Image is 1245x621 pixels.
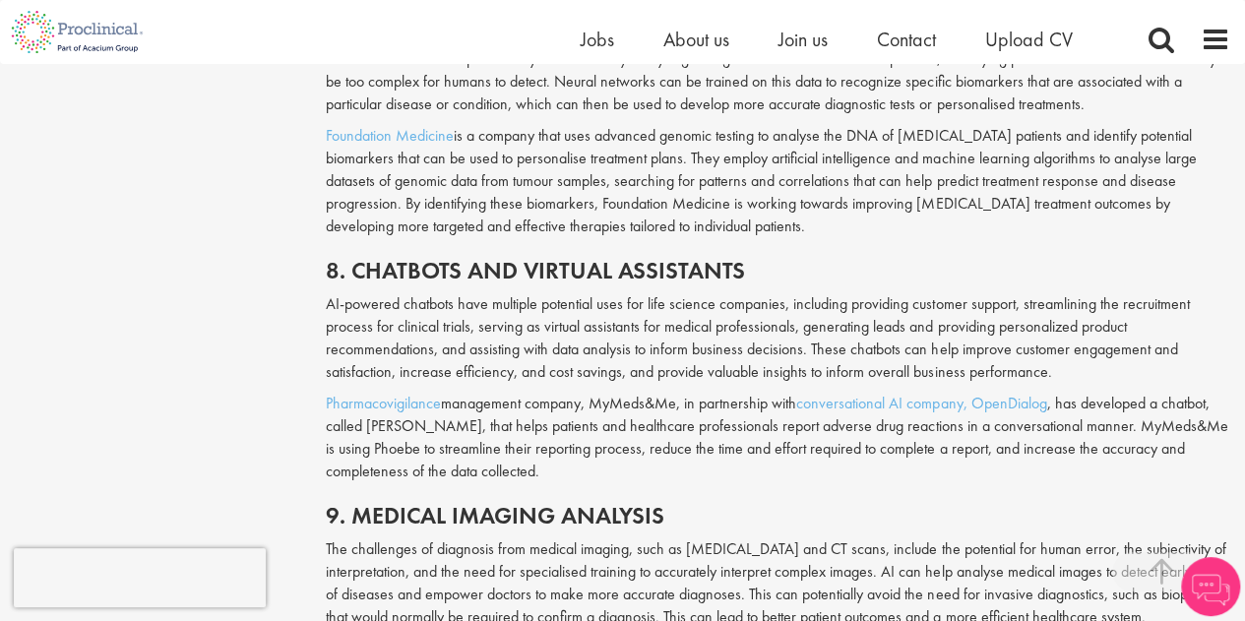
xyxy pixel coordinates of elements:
p: management company, MyMeds&Me, in partnership with , has developed a chatbot, called [PERSON_NAME... [326,393,1230,482]
p: AI-powered chatbots have multiple potential uses for life science companies, including providing ... [326,293,1230,383]
iframe: reCAPTCHA [14,548,266,607]
h2: 9. Medical imaging analysis [326,503,1230,528]
p: is a company that uses advanced genomic testing to analyse the DNA of [MEDICAL_DATA] patients and... [326,125,1230,237]
img: Chatbot [1181,557,1240,616]
a: Contact [877,27,936,52]
p: Biomarker identification is the process of finding a measurable biological indicator that can hel... [326,26,1230,115]
a: Pharmacovigilance [326,393,441,413]
a: conversational AI company, OpenDialog [796,393,1046,413]
a: Foundation Medicine [326,125,454,146]
a: About us [663,27,729,52]
a: Jobs [581,27,614,52]
h2: 8. Chatbots and virtual assistants [326,258,1230,283]
a: Upload CV [985,27,1073,52]
a: Join us [778,27,828,52]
